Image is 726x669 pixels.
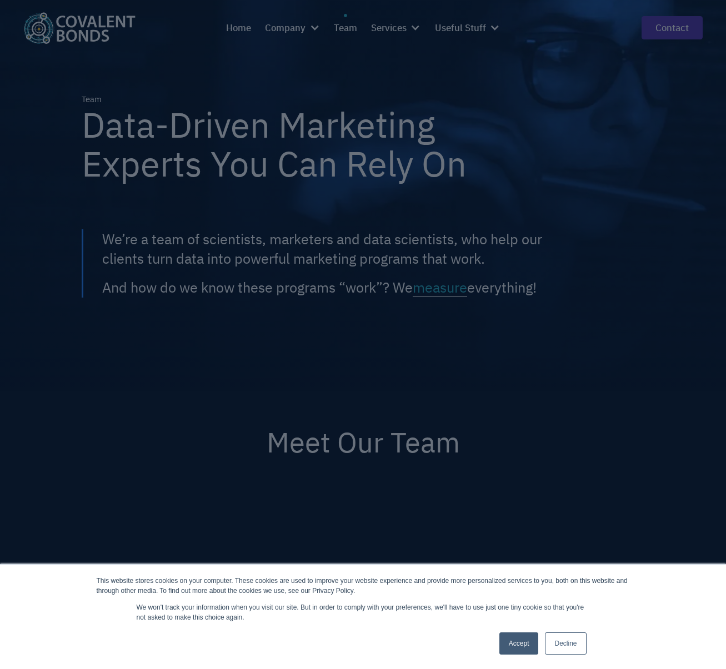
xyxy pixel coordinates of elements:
[334,14,357,42] a: Team
[435,14,500,42] div: Useful Stuff
[23,12,136,44] img: Covalent Bonds White / Teal Logo
[545,632,586,655] a: Decline
[226,21,251,36] div: Home
[97,576,630,596] div: This website stores cookies on your computer. These cookies are used to improve your website expe...
[334,21,357,36] div: Team
[499,632,539,655] a: Accept
[82,105,547,183] h1: Data-Driven Marketing Experts You Can Rely On
[371,14,420,42] div: Services
[23,12,136,44] a: home
[265,14,319,42] div: Company
[102,278,537,297] div: And how do we know these programs “work”? We everything!
[102,229,586,269] div: We’re a team of scientists, marketers and data scientists, who help our clients turn data into po...
[82,93,102,105] div: Team
[226,14,251,42] a: Home
[64,428,662,456] h2: Meet Our Team
[137,602,590,622] p: We won't track your information when you visit our site. But in order to comply with your prefere...
[435,21,486,36] div: Useful Stuff
[642,16,703,39] a: contact
[413,278,467,297] span: measure
[265,21,306,36] div: Company
[371,21,407,36] div: Services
